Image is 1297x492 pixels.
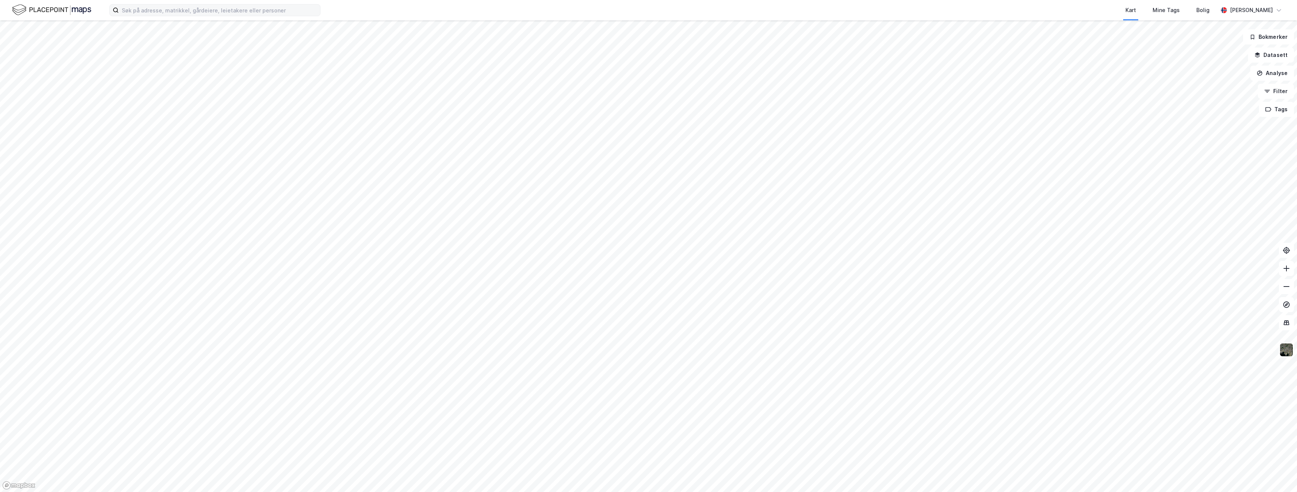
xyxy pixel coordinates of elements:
[1196,6,1210,15] div: Bolig
[1259,456,1297,492] iframe: Chat Widget
[1125,6,1136,15] div: Kart
[119,5,320,16] input: Søk på adresse, matrikkel, gårdeiere, leietakere eller personer
[12,3,91,17] img: logo.f888ab2527a4732fd821a326f86c7f29.svg
[1153,6,1180,15] div: Mine Tags
[1230,6,1273,15] div: [PERSON_NAME]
